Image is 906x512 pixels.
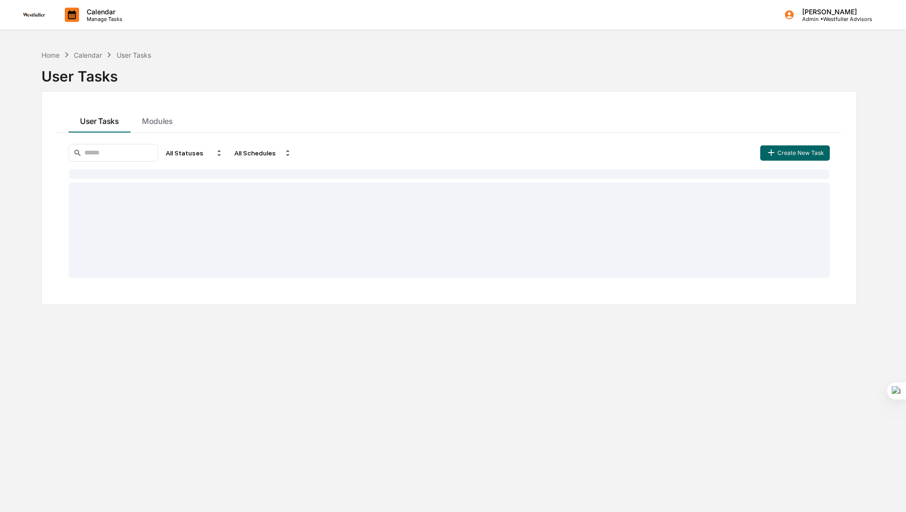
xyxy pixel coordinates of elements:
p: Calendar [79,8,127,16]
p: Manage Tasks [79,16,127,22]
p: [PERSON_NAME] [795,8,872,16]
div: All Statuses [162,145,227,161]
img: logo [23,13,46,17]
p: Admin • Westfuller Advisors [795,16,872,22]
div: User Tasks [117,51,151,59]
div: All Schedules [231,145,295,161]
div: User Tasks [41,60,857,85]
button: Create New Task [760,145,830,161]
button: User Tasks [69,107,131,133]
button: Modules [131,107,184,133]
div: Calendar [74,51,102,59]
div: Home [41,51,60,59]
